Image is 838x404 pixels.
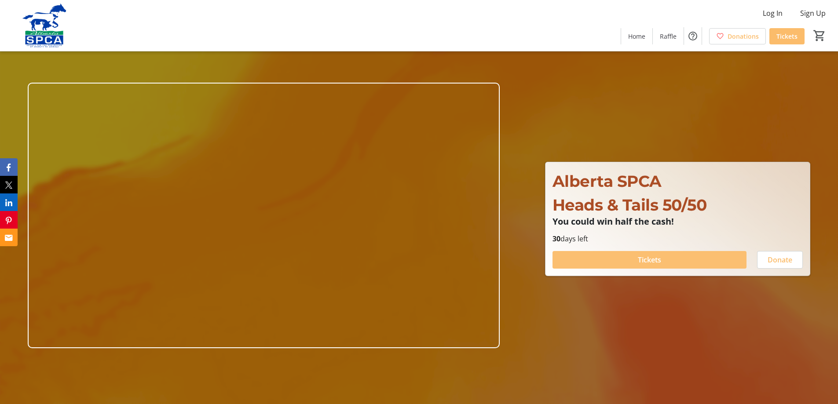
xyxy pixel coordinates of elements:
span: Donate [768,255,792,265]
p: You could win half the cash! [553,217,803,226]
button: Help [684,27,702,45]
button: Donate [757,251,803,269]
span: Alberta SPCA [553,171,662,191]
span: Donations [728,32,759,41]
p: days left [553,233,803,244]
a: Raffle [653,28,684,44]
button: Tickets [553,251,747,269]
img: Alberta SPCA's Logo [5,4,84,47]
span: Log In [763,8,783,18]
a: Donations [709,28,766,44]
button: Log In [756,6,790,20]
button: Cart [812,28,827,44]
span: Raffle [660,32,677,41]
span: Tickets [776,32,798,41]
button: Sign Up [793,6,833,20]
span: Heads & Tails 50/50 [553,195,707,215]
img: Campaign CTA Media Photo [28,83,500,348]
span: 30 [553,234,560,244]
span: Tickets [638,255,661,265]
a: Home [621,28,652,44]
span: Sign Up [800,8,826,18]
span: Home [628,32,645,41]
a: Tickets [769,28,805,44]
